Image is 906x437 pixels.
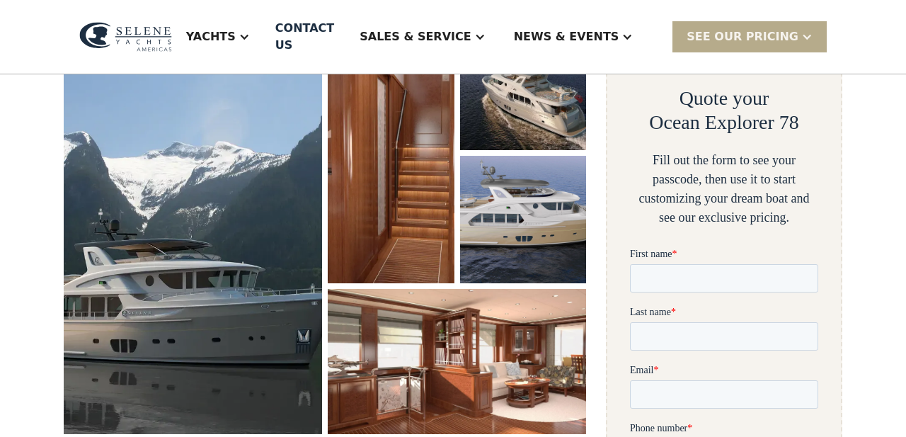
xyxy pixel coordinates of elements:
[275,20,334,54] div: Contact US
[64,23,322,434] a: open lightbox
[328,23,454,283] a: open lightbox
[345,8,499,65] div: Sales & Service
[500,8,648,65] div: News & EVENTS
[172,8,264,65] div: Yachts
[360,28,471,45] div: Sales & Service
[460,23,587,150] a: open lightbox
[649,110,798,135] h2: Ocean Explorer 78
[79,22,172,52] img: logo
[687,28,798,45] div: SEE Our Pricing
[460,156,587,283] a: open lightbox
[514,28,619,45] div: News & EVENTS
[186,28,236,45] div: Yachts
[328,289,586,434] a: open lightbox
[672,21,827,52] div: SEE Our Pricing
[679,86,769,110] h2: Quote your
[630,151,818,227] div: Fill out the form to see your passcode, then use it to start customizing your dream boat and see ...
